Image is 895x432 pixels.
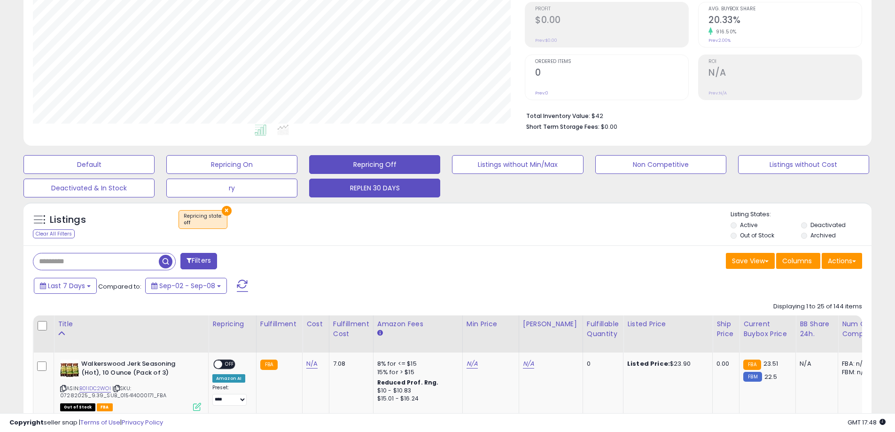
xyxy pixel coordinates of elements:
b: Walkerswood Jerk Seasoning (Hot), 10 Ounce (Pack of 3) [81,360,195,379]
span: Sep-02 - Sep-08 [159,281,215,291]
small: FBA [743,360,761,370]
button: Default [23,155,155,174]
div: Num of Comp. [842,319,876,339]
a: B01IDC2WOI [79,385,111,393]
div: Fulfillable Quantity [587,319,619,339]
div: 0 [587,360,616,368]
div: seller snap | | [9,418,163,427]
small: Amazon Fees. [377,329,383,338]
button: Last 7 Days [34,278,97,294]
div: 8% for <= $15 [377,360,455,368]
a: N/A [523,359,534,369]
img: 51eodxLvRqL._SL40_.jpg [60,360,79,378]
button: REPLEN 30 DAYS [309,179,440,197]
div: BB Share 24h. [800,319,834,339]
button: Columns [776,253,820,269]
div: Title [58,319,204,329]
div: off [184,220,222,226]
button: ry [166,179,297,197]
h2: 0 [535,67,688,80]
label: Out of Stock [740,231,774,239]
div: Min Price [467,319,515,329]
a: N/A [306,359,318,369]
span: All listings that are currently out of stock and unavailable for purchase on Amazon [60,403,95,411]
a: N/A [467,359,478,369]
button: Deactivated & In Stock [23,179,155,197]
span: FBA [97,403,113,411]
button: Sep-02 - Sep-08 [145,278,227,294]
b: Short Term Storage Fees: [526,123,599,131]
small: FBA [260,360,278,370]
button: Save View [726,253,775,269]
div: Clear All Filters [33,229,75,238]
div: Fulfillment Cost [333,319,369,339]
span: Compared to: [98,282,141,291]
div: N/A [800,360,831,368]
span: OFF [222,361,237,369]
small: Prev: 0 [535,90,548,96]
span: Ordered Items [535,59,688,64]
b: Reduced Prof. Rng. [377,378,439,386]
div: $15.01 - $16.24 [377,395,455,403]
button: × [222,206,232,216]
span: Repricing state : [184,212,222,227]
small: Prev: $0.00 [535,38,557,43]
label: Active [740,221,757,229]
div: $23.90 [627,360,705,368]
a: Privacy Policy [122,418,163,427]
li: $42 [526,110,855,121]
span: Profit [535,7,688,12]
span: ROI [708,59,862,64]
span: | SKU: 07282025_9.39_SUB_015414000171_FBA [60,385,166,399]
span: Columns [782,256,812,266]
div: Amazon AI [212,374,245,383]
span: 2025-09-16 17:48 GMT [848,418,886,427]
span: 23.51 [763,359,778,368]
button: Repricing On [166,155,297,174]
div: Cost [306,319,325,329]
small: Prev: 2.00% [708,38,731,43]
div: 7.08 [333,360,366,368]
div: ASIN: [60,360,201,410]
small: FBM [743,372,762,382]
button: Listings without Cost [738,155,869,174]
div: Current Buybox Price [743,319,792,339]
div: 15% for > $15 [377,368,455,377]
h5: Listings [50,213,86,227]
small: Prev: N/A [708,90,727,96]
div: Ship Price [716,319,735,339]
div: 0.00 [716,360,732,368]
label: Deactivated [810,221,846,229]
span: $0.00 [601,122,617,131]
div: Displaying 1 to 25 of 144 items [773,302,862,311]
div: [PERSON_NAME] [523,319,579,329]
small: 916.50% [713,28,737,35]
b: Total Inventory Value: [526,112,590,120]
div: Repricing [212,319,252,329]
div: Amazon Fees [377,319,459,329]
button: Repricing Off [309,155,440,174]
div: Preset: [212,385,249,406]
span: 22.5 [764,372,778,381]
p: Listing States: [731,210,872,219]
h2: N/A [708,67,862,80]
button: Actions [822,253,862,269]
strong: Copyright [9,418,44,427]
a: Terms of Use [80,418,120,427]
span: Avg. Buybox Share [708,7,862,12]
span: Last 7 Days [48,281,85,291]
button: Non Competitive [595,155,726,174]
div: $10 - $10.83 [377,387,455,395]
div: Fulfillment [260,319,298,329]
div: Listed Price [627,319,708,329]
button: Listings without Min/Max [452,155,583,174]
h2: $0.00 [535,15,688,27]
b: Listed Price: [627,359,670,368]
button: Filters [180,253,217,269]
div: FBA: n/a [842,360,873,368]
div: FBM: n/a [842,368,873,377]
h2: 20.33% [708,15,862,27]
label: Archived [810,231,836,239]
